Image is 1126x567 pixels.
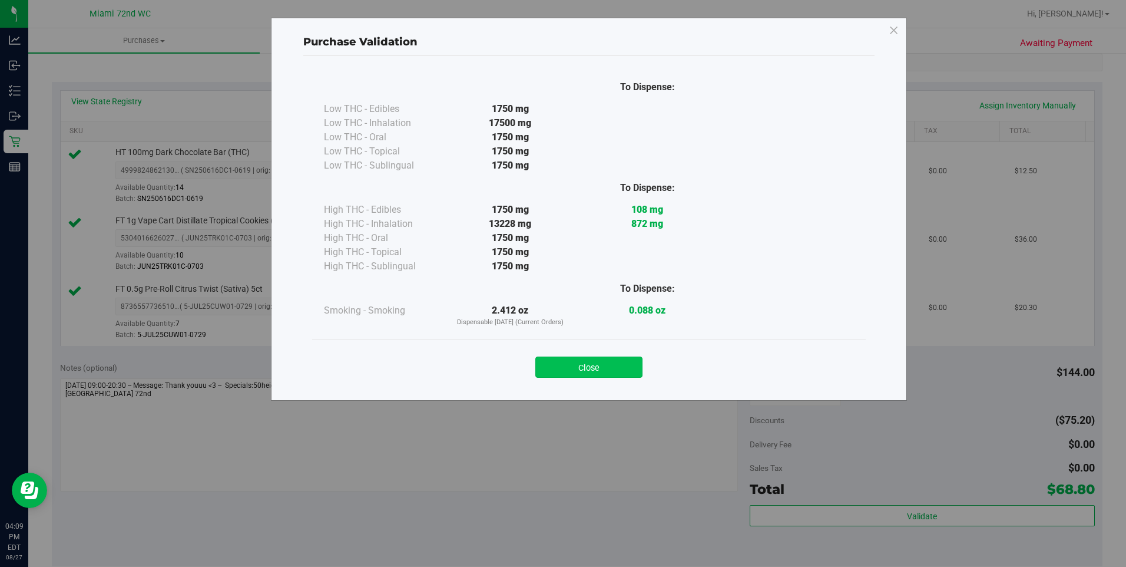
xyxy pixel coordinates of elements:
[324,259,442,273] div: High THC - Sublingual
[324,231,442,245] div: High THC - Oral
[324,102,442,116] div: Low THC - Edibles
[442,130,579,144] div: 1750 mg
[442,102,579,116] div: 1750 mg
[629,305,665,316] strong: 0.088 oz
[579,80,716,94] div: To Dispense:
[324,130,442,144] div: Low THC - Oral
[535,357,643,378] button: Close
[442,144,579,159] div: 1750 mg
[442,245,579,259] div: 1750 mg
[442,318,579,328] p: Dispensable [DATE] (Current Orders)
[324,159,442,173] div: Low THC - Sublingual
[579,181,716,195] div: To Dispense:
[442,203,579,217] div: 1750 mg
[324,116,442,130] div: Low THC - Inhalation
[631,218,663,229] strong: 872 mg
[442,116,579,130] div: 17500 mg
[324,144,442,159] div: Low THC - Topical
[442,217,579,231] div: 13228 mg
[324,245,442,259] div: High THC - Topical
[579,282,716,296] div: To Dispense:
[442,231,579,245] div: 1750 mg
[442,259,579,273] div: 1750 mg
[12,473,47,508] iframe: Resource center
[442,159,579,173] div: 1750 mg
[303,35,418,48] span: Purchase Validation
[324,304,442,318] div: Smoking - Smoking
[324,203,442,217] div: High THC - Edibles
[442,304,579,328] div: 2.412 oz
[324,217,442,231] div: High THC - Inhalation
[631,204,663,215] strong: 108 mg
